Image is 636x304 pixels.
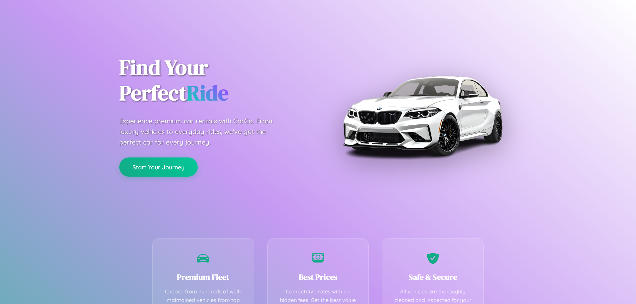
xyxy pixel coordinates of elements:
[392,272,473,282] h3: Safe & Secure
[119,55,308,106] h1: Find Your Perfect
[119,116,285,148] p: Experience premium car rentals with CarGo. From luxury vehicles to everyday rides, we've got the ...
[119,157,198,177] button: Start Your Journey
[340,33,505,198] img: Premium BMW car rental vehicle
[278,272,359,282] h3: Best Prices
[163,272,244,282] h3: Premium Fleet
[186,78,229,107] span: Ride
